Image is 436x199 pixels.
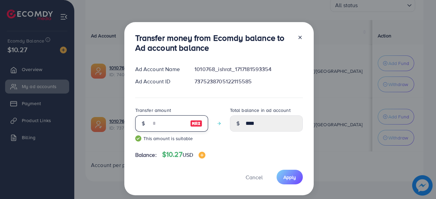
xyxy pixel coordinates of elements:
label: Transfer amount [135,107,171,114]
small: This amount is suitable [135,135,208,142]
button: Apply [277,170,303,184]
div: 1010768_ishrat_1717181593354 [189,65,308,73]
img: guide [135,135,141,142]
label: Total balance in ad account [230,107,291,114]
div: 7375238705122115585 [189,78,308,85]
span: Apply [283,174,296,181]
img: image [190,119,202,128]
h4: $10.27 [162,150,205,159]
button: Cancel [237,170,271,184]
img: image [199,152,205,159]
span: Cancel [246,173,263,181]
div: Ad Account ID [130,78,189,85]
span: USD [183,151,193,159]
span: Balance: [135,151,157,159]
div: Ad Account Name [130,65,189,73]
h3: Transfer money from Ecomdy balance to Ad account balance [135,33,292,53]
